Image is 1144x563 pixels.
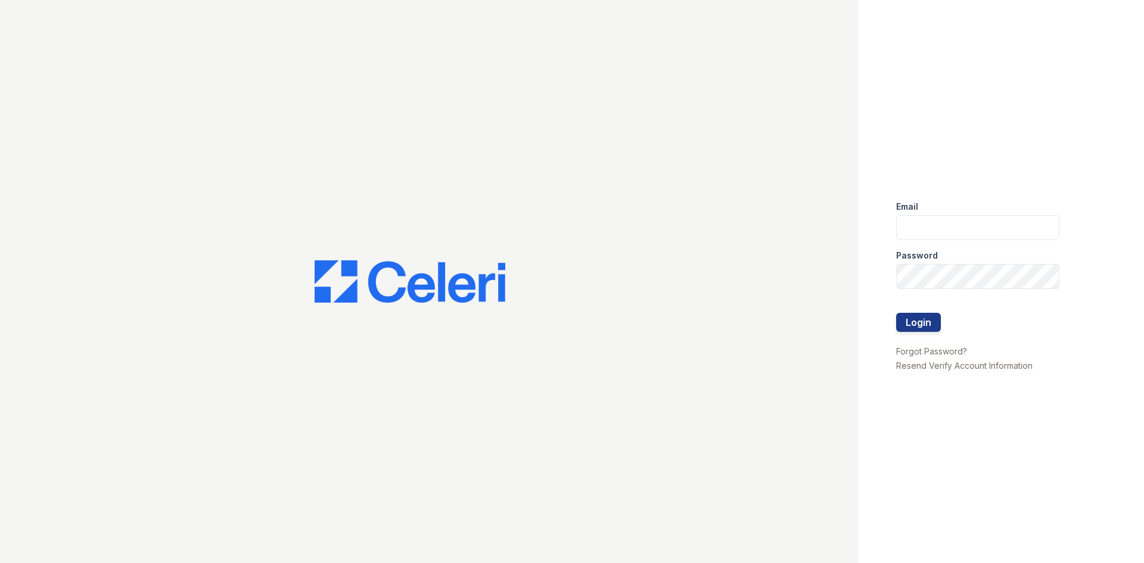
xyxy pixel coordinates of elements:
[896,250,938,262] label: Password
[896,346,967,356] a: Forgot Password?
[896,313,941,332] button: Login
[896,360,1033,371] a: Resend Verify Account Information
[315,260,505,303] img: CE_Logo_Blue-a8612792a0a2168367f1c8372b55b34899dd931a85d93a1a3d3e32e68fde9ad4.png
[896,201,918,213] label: Email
